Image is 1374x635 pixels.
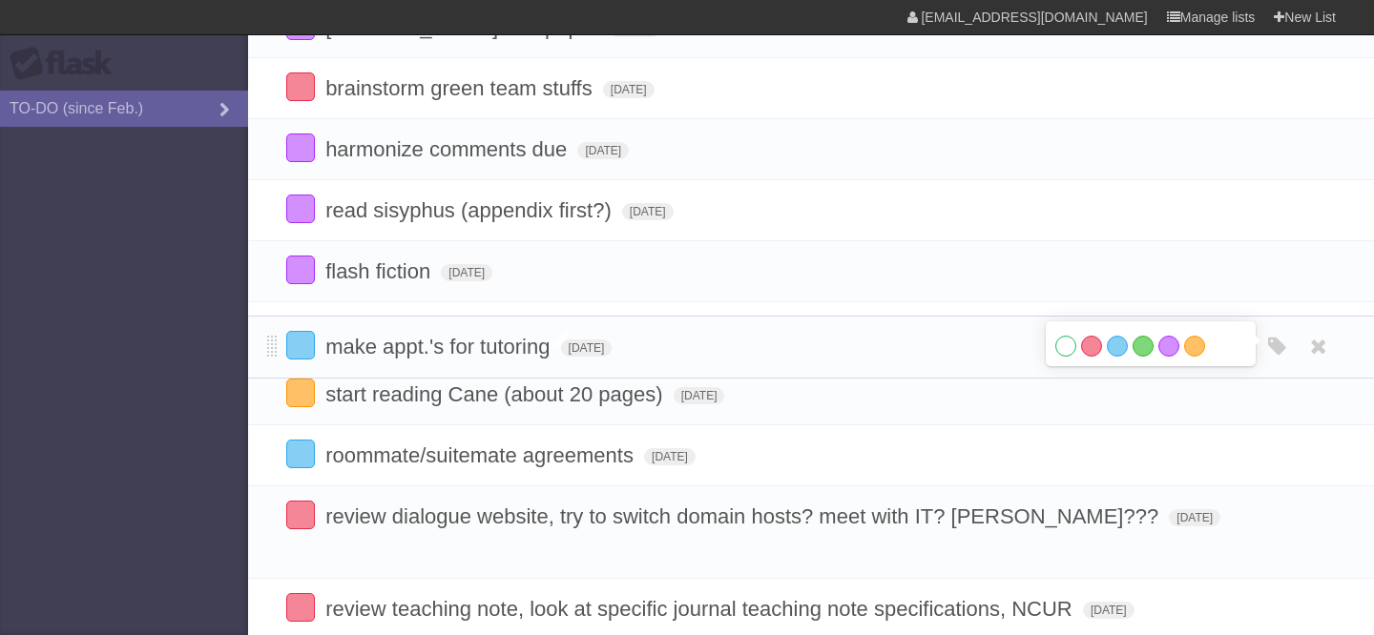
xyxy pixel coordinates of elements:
span: review dialogue website, try to switch domain hosts? meet with IT? [PERSON_NAME]??? [325,504,1163,528]
span: [DATE] [1169,509,1220,526]
span: [DATE] [622,203,674,220]
span: [DATE] [644,448,696,465]
label: Done [286,501,315,529]
span: start reading Cane (about 20 pages) [325,382,667,406]
label: Green [1133,336,1154,357]
span: [DATE] [603,81,655,98]
label: Done [286,195,315,223]
span: [DATE] [441,264,492,281]
label: Red [1081,336,1102,357]
label: Done [286,379,315,407]
span: brainstorm green team stuffs [325,76,597,100]
label: Done [286,256,315,284]
label: White [1055,336,1076,357]
span: [DATE] [577,142,629,159]
span: make appt.'s for tutoring [325,335,554,358]
span: read sisyphus (appendix first?) [325,198,616,222]
span: review teaching note, look at specific journal teaching note specifications, NCUR [325,597,1077,621]
label: Done [286,440,315,468]
span: flash fiction [325,259,435,283]
span: [DATE] [1083,602,1135,619]
span: harmonize comments due [325,137,572,161]
label: Done [286,593,315,622]
label: Done [286,133,315,162]
span: [DATE] [561,339,613,357]
span: roommate/suitemate agreements [325,443,638,467]
label: Blue [1107,336,1128,357]
span: [DATE] [674,387,725,404]
label: Done [286,72,315,101]
div: Flask [10,47,124,81]
label: Orange [1184,336,1205,357]
label: Purple [1158,336,1179,357]
label: Done [286,331,315,359]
